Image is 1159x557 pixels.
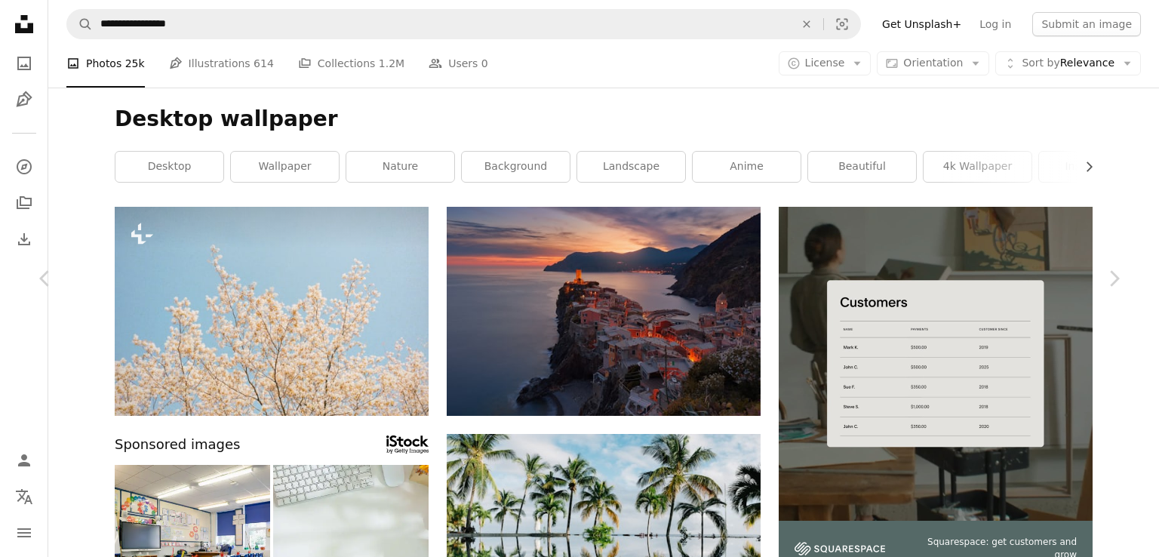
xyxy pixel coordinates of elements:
a: water reflection of coconut palm trees [447,528,761,541]
a: Next [1068,206,1159,351]
form: Find visuals sitewide [66,9,861,39]
button: Clear [790,10,823,38]
a: Explore [9,152,39,182]
a: beautiful [808,152,916,182]
a: Collections 1.2M [298,39,404,88]
img: a tree with white flowers against a blue sky [115,207,429,416]
button: Orientation [877,51,989,75]
h1: Desktop wallpaper [115,106,1093,133]
a: Get Unsplash+ [873,12,970,36]
a: nature [346,152,454,182]
span: Orientation [903,57,963,69]
span: License [805,57,845,69]
a: background [462,152,570,182]
a: Log in [970,12,1020,36]
button: Sort byRelevance [995,51,1141,75]
span: 1.2M [379,55,404,72]
button: License [779,51,872,75]
span: Relevance [1022,56,1114,71]
a: a tree with white flowers against a blue sky [115,304,429,318]
img: file-1747939376688-baf9a4a454ffimage [779,207,1093,521]
a: landscape [577,152,685,182]
a: aerial view of village on mountain cliff during orange sunset [447,304,761,318]
a: 4k wallpaper [924,152,1031,182]
img: file-1747939142011-51e5cc87e3c9 [795,542,885,555]
button: Visual search [824,10,860,38]
a: Users 0 [429,39,488,88]
a: Log in / Sign up [9,445,39,475]
a: desktop [115,152,223,182]
a: wallpaper [231,152,339,182]
button: Menu [9,518,39,548]
span: 0 [481,55,488,72]
a: Illustrations 614 [169,39,274,88]
button: scroll list to the right [1075,152,1093,182]
a: inspiration [1039,152,1147,182]
button: Language [9,482,39,512]
img: aerial view of village on mountain cliff during orange sunset [447,207,761,416]
span: Sort by [1022,57,1059,69]
span: 614 [254,55,274,72]
span: Sponsored images [115,434,240,456]
a: Collections [9,188,39,218]
a: Illustrations [9,85,39,115]
button: Submit an image [1032,12,1141,36]
a: Photos [9,48,39,78]
a: anime [693,152,801,182]
button: Search Unsplash [67,10,93,38]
